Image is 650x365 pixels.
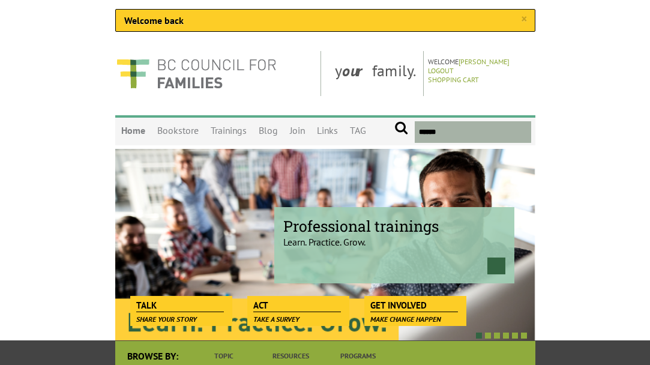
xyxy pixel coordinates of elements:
a: Shopping Cart [428,75,479,84]
span: Talk [136,299,224,312]
a: Links [311,117,344,145]
a: Logout [428,66,454,75]
input: Submit [394,121,408,143]
a: Get Involved Make change happen [364,296,465,313]
span: Professional trainings [283,216,505,236]
span: Share your story [136,315,197,324]
a: Act Take a survey [247,296,348,313]
p: Welcome [428,57,529,66]
a: [PERSON_NAME] [459,57,510,66]
strong: our [342,61,372,80]
a: TAG [344,117,372,145]
span: Get Involved [370,299,459,312]
a: Bookstore [151,117,205,145]
span: Take a survey [253,315,299,324]
p: Learn. Practice. Grow. [283,226,505,248]
a: Home [115,117,151,145]
img: BC Council for FAMILIES [115,51,277,96]
div: Welcome back [115,9,535,32]
a: Join [284,117,311,145]
a: × [521,13,526,25]
a: Talk Share your story [130,296,230,313]
div: y family. [325,51,424,96]
a: Trainings [205,117,253,145]
span: Act [253,299,342,312]
span: Make change happen [370,315,441,324]
a: Blog [253,117,284,145]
